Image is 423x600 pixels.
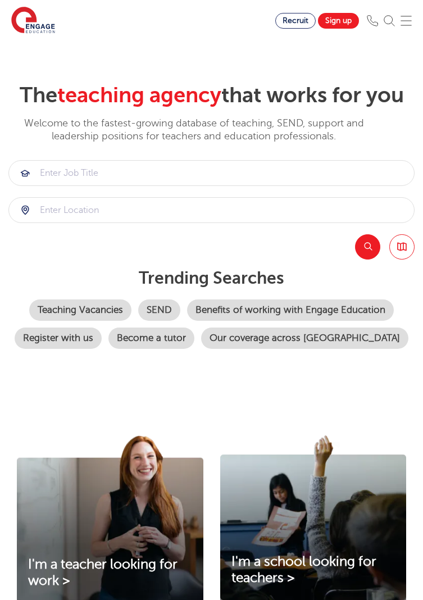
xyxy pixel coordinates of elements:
a: Recruit [275,13,316,29]
span: teaching agency [57,83,221,107]
a: SEND [138,299,180,321]
button: Search [355,234,380,260]
a: Benefits of working with Engage Education [187,299,394,321]
p: Trending searches [8,268,415,288]
h2: The that works for you [8,83,415,108]
a: Our coverage across [GEOGRAPHIC_DATA] [201,328,408,349]
a: I'm a teacher looking for work > [17,557,203,589]
span: I'm a teacher looking for work > [28,557,178,588]
a: Sign up [318,13,359,29]
span: Recruit [283,16,308,25]
input: Submit [9,198,414,222]
a: Register with us [15,328,102,349]
a: Become a tutor [108,328,194,349]
img: Engage Education [11,7,55,35]
input: Submit [9,161,414,185]
a: Teaching Vacancies [29,299,131,321]
div: Submit [8,160,415,186]
div: Submit [8,197,415,223]
img: Phone [367,15,378,26]
span: I'm a school looking for teachers > [231,554,376,585]
a: I'm a school looking for teachers > [220,554,407,587]
img: Search [384,15,395,26]
p: Welcome to the fastest-growing database of teaching, SEND, support and leadership positions for t... [8,117,379,143]
img: Mobile Menu [401,15,412,26]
